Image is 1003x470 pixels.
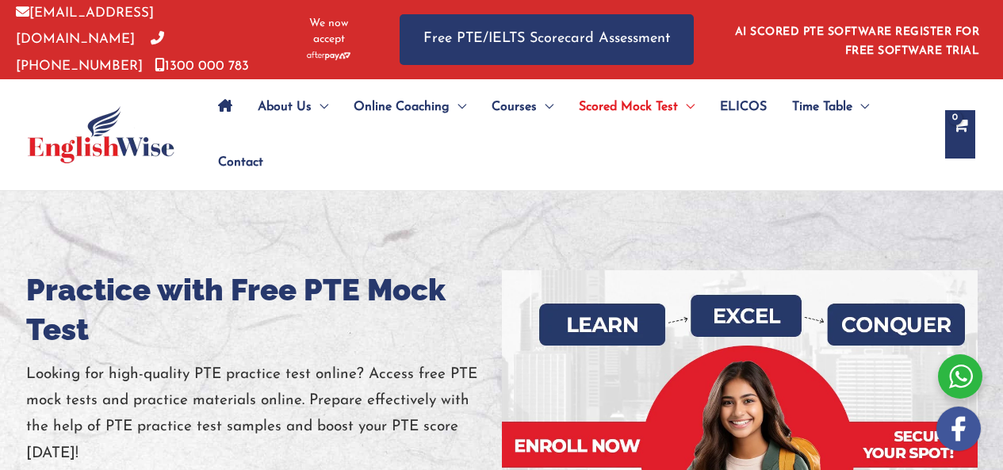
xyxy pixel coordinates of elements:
a: [EMAIL_ADDRESS][DOMAIN_NAME] [16,6,154,46]
img: Afterpay-Logo [307,52,350,60]
a: CoursesMenu Toggle [479,79,566,135]
a: View Shopping Cart, empty [945,110,975,159]
span: We now accept [297,16,360,48]
img: white-facebook.png [936,407,981,451]
a: Free PTE/IELTS Scorecard Assessment [400,14,694,64]
h1: Practice with Free PTE Mock Test [26,270,502,350]
a: Online CoachingMenu Toggle [341,79,479,135]
a: Contact [205,135,263,190]
span: Menu Toggle [312,79,328,135]
span: About Us [258,79,312,135]
a: Scored Mock TestMenu Toggle [566,79,707,135]
span: Time Table [792,79,852,135]
span: Contact [218,135,263,190]
aside: Header Widget 1 [725,13,987,65]
a: [PHONE_NUMBER] [16,32,164,72]
a: Time TableMenu Toggle [779,79,882,135]
p: Looking for high-quality PTE practice test online? Access free PTE mock tests and practice materi... [26,361,502,467]
a: 1300 000 783 [155,59,249,73]
img: cropped-ew-logo [28,106,174,163]
span: Courses [492,79,537,135]
span: Menu Toggle [537,79,553,135]
span: Scored Mock Test [579,79,678,135]
nav: Site Navigation: Main Menu [205,79,929,190]
a: ELICOS [707,79,779,135]
span: Menu Toggle [852,79,869,135]
a: AI SCORED PTE SOFTWARE REGISTER FOR FREE SOFTWARE TRIAL [735,26,980,57]
span: Menu Toggle [450,79,466,135]
a: About UsMenu Toggle [245,79,341,135]
span: Menu Toggle [678,79,695,135]
span: Online Coaching [354,79,450,135]
span: ELICOS [720,79,767,135]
